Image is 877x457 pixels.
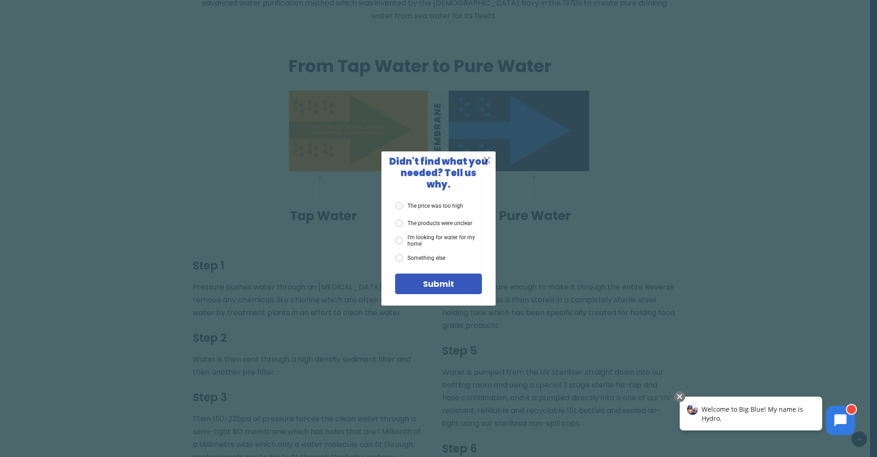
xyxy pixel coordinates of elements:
[396,202,463,210] label: The price was too high
[670,389,864,444] iframe: Chatbot
[396,234,482,247] label: I'm looking for water for my home
[423,278,454,290] span: Submit
[396,254,445,262] label: Something else
[389,155,488,191] span: Didn't find what you needed? Tell us why.
[396,220,472,227] label: The products were unclear
[483,154,491,166] span: X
